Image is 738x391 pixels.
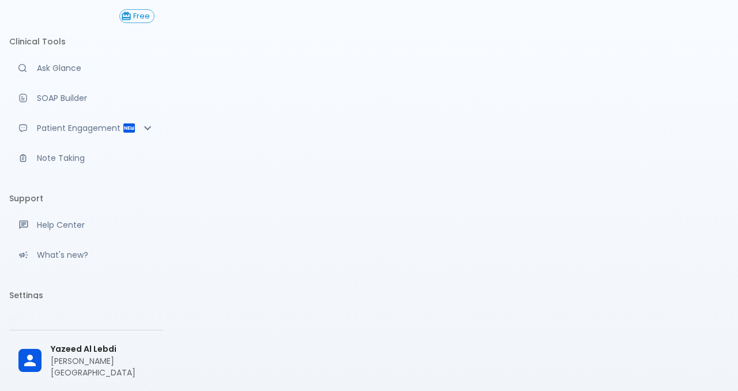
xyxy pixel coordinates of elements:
a: Moramiz: Find ICD10AM codes instantly [9,55,164,81]
div: Recent updates and feature releases [9,242,164,268]
p: SOAP Builder [37,92,155,104]
button: Free [119,9,155,23]
div: Yazeed Al Lebdi[PERSON_NAME][GEOGRAPHIC_DATA] [9,335,164,386]
p: Help Center [37,219,155,231]
p: [PERSON_NAME][GEOGRAPHIC_DATA] [51,355,155,378]
p: What's new? [37,249,155,261]
a: Advanced note-taking [9,145,164,171]
span: Free [129,12,154,21]
span: Yazeed Al Lebdi [51,343,155,355]
li: Settings [9,281,164,309]
a: Docugen: Compose a clinical documentation in seconds [9,85,164,111]
li: Support [9,185,164,212]
a: Click to view or change your subscription [119,9,164,23]
a: Get help from our support team [9,212,164,238]
p: Ask Glance [37,62,155,74]
div: Patient Reports & Referrals [9,115,164,141]
p: Note Taking [37,152,155,164]
li: Clinical Tools [9,28,164,55]
p: Patient Engagement [37,122,122,134]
